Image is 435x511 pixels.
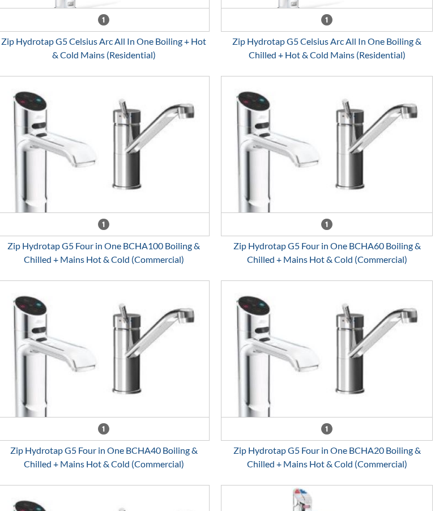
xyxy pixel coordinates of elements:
span: Text us [5,27,35,38]
a: Zip Hydrotap G5 Four in One BCHA60 Boiling & Chilled + Mains Hot & Cold (Commercial)Zip Hydrotap ... [221,76,433,266]
img: Zip Hydrotap G5 Four in One BCHA20 Boiling & Chilled + Mains Hot & Cold (Commercial) [221,281,432,417]
div: Zip Hydrotap G5 Celsius Arc All In One Boiling & Chilled + Hot & Cold Mains (Residential) [221,35,433,62]
div: Zip Hydrotap G5 Four in One BCHA20 Boiling & Chilled + Mains Hot & Cold (Commercial) [221,444,433,471]
img: Zip Hydrotap G5 Four in One BCHA60 Boiling & Chilled + Mains Hot & Cold (Commercial) [221,76,432,212]
div: Zip Hydrotap G5 Four in One BCHA60 Boiling & Chilled + Mains Hot & Cold (Commercial) [221,239,433,266]
a: Zip Hydrotap G5 Four in One BCHA20 Boiling & Chilled + Mains Hot & Cold (Commercial) Zip Hydrotap... [221,280,433,471]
